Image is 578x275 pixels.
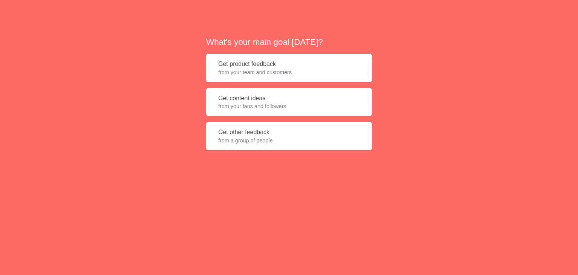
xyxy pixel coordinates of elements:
[206,54,372,82] button: Get product feedbackfrom your team and customers
[218,137,360,144] span: from a group of people
[218,102,360,110] span: from your fans and followers
[206,122,372,150] button: Get other feedbackfrom a group of people
[206,88,372,116] button: Get content ideasfrom your fans and followers
[218,69,360,76] span: from your team and customers
[206,36,372,48] h2: What's your main goal [DATE]?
